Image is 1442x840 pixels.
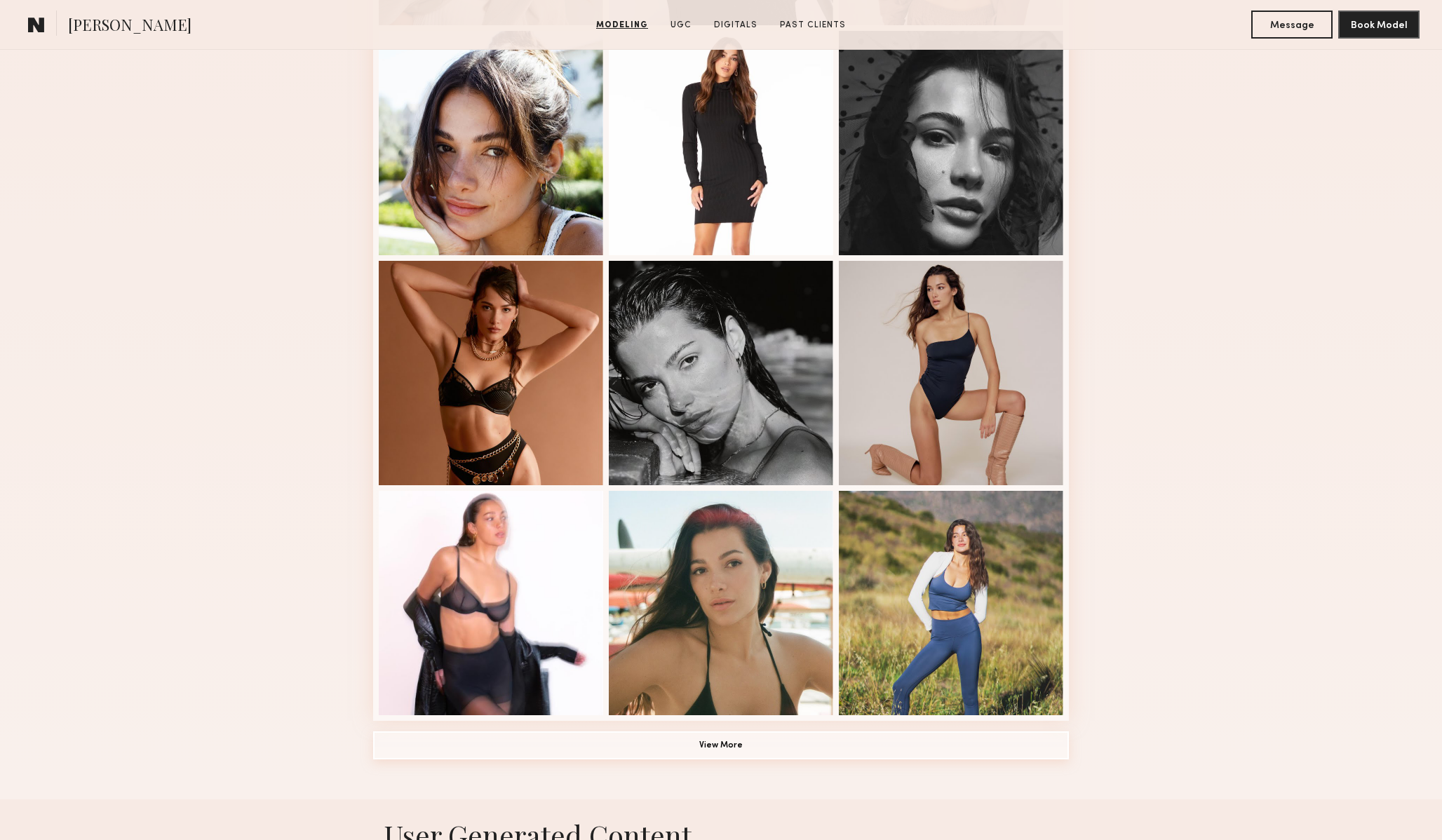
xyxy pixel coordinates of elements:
[68,14,191,39] span: [PERSON_NAME]
[1338,18,1420,30] a: Book Model
[774,19,851,32] a: Past Clients
[708,19,763,32] a: Digitals
[591,19,654,32] a: Modeling
[373,731,1069,759] button: View More
[665,19,697,32] a: UGC
[1251,11,1333,39] button: Message
[1338,11,1420,39] button: Book Model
